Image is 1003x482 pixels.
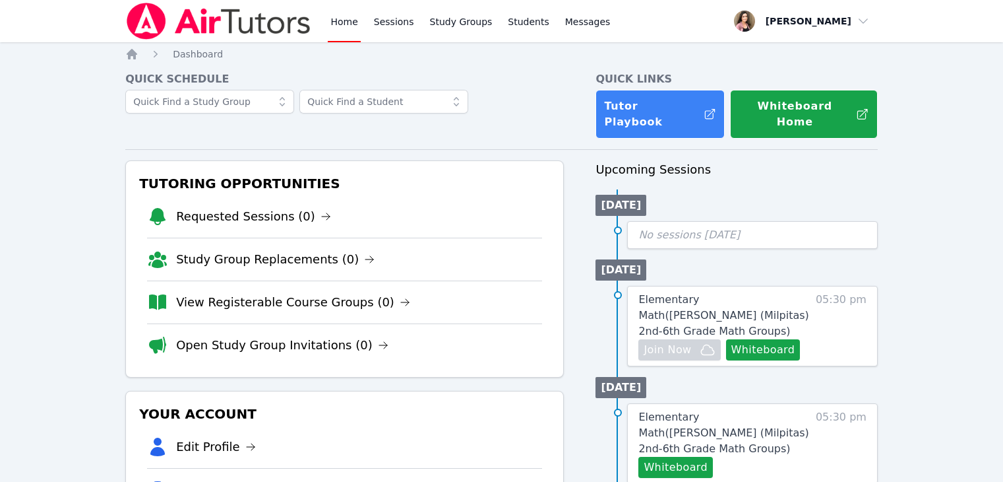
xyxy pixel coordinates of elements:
[816,292,866,361] span: 05:30 pm
[595,377,646,398] li: [DATE]
[137,172,553,195] h3: Tutoring Opportunities
[595,195,646,216] li: [DATE]
[176,250,375,269] a: Study Group Replacements (0)
[638,339,720,361] button: Join Now
[816,409,866,478] span: 05:30 pm
[299,90,468,114] input: Quick Find a Student
[173,48,223,61] a: Dashboard
[125,3,312,40] img: Air Tutors
[638,411,808,455] span: Elementary Math ( [PERSON_NAME] (Milpitas) 2nd-6th Grade Math Groups )
[638,228,740,241] span: No sessions [DATE]
[137,402,553,426] h3: Your Account
[565,15,611,28] span: Messages
[638,293,808,337] span: Elementary Math ( [PERSON_NAME] (Milpitas) 2nd-6th Grade Math Groups )
[595,71,878,87] h4: Quick Links
[595,90,725,139] a: Tutor Playbook
[125,48,878,61] nav: Breadcrumb
[638,457,713,478] button: Whiteboard
[125,90,294,114] input: Quick Find a Study Group
[644,342,691,358] span: Join Now
[173,49,223,59] span: Dashboard
[730,90,878,139] button: Whiteboard Home
[125,71,564,87] h4: Quick Schedule
[595,160,878,179] h3: Upcoming Sessions
[176,293,410,312] a: View Registerable Course Groups (0)
[176,336,388,355] a: Open Study Group Invitations (0)
[638,292,809,339] a: Elementary Math([PERSON_NAME] (Milpitas) 2nd-6th Grade Math Groups)
[726,339,801,361] button: Whiteboard
[595,259,646,281] li: [DATE]
[176,438,256,456] a: Edit Profile
[638,409,809,457] a: Elementary Math([PERSON_NAME] (Milpitas) 2nd-6th Grade Math Groups)
[176,207,331,226] a: Requested Sessions (0)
